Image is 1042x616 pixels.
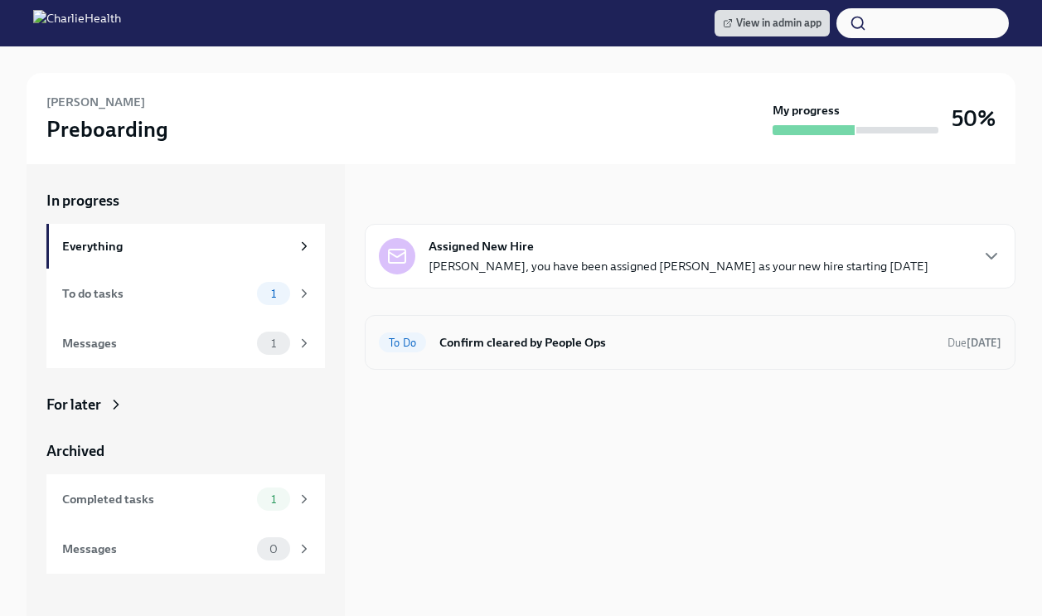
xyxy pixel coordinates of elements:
[62,334,250,352] div: Messages
[947,335,1001,351] span: September 21st, 2025 09:00
[261,288,286,300] span: 1
[439,333,934,352] h6: Confirm cleared by People Ops
[62,540,250,558] div: Messages
[773,102,840,119] strong: My progress
[46,395,101,415] div: For later
[259,543,288,555] span: 0
[365,191,438,211] div: In progress
[379,337,426,349] span: To Do
[715,10,830,36] a: View in admin app
[261,493,286,506] span: 1
[62,490,250,508] div: Completed tasks
[429,238,534,255] strong: Assigned New Hire
[723,15,821,32] span: View in admin app
[46,441,325,461] a: Archived
[967,337,1001,349] strong: [DATE]
[261,337,286,350] span: 1
[46,93,145,111] h6: [PERSON_NAME]
[46,191,325,211] a: In progress
[46,474,325,524] a: Completed tasks1
[429,258,928,274] p: [PERSON_NAME], you have been assigned [PERSON_NAME] as your new hire starting [DATE]
[46,269,325,318] a: To do tasks1
[62,284,250,303] div: To do tasks
[46,318,325,368] a: Messages1
[46,114,168,144] h3: Preboarding
[379,329,1001,356] a: To DoConfirm cleared by People OpsDue[DATE]
[947,337,1001,349] span: Due
[33,10,121,36] img: CharlieHealth
[46,395,325,415] a: For later
[46,524,325,574] a: Messages0
[62,237,290,255] div: Everything
[952,104,996,133] h3: 50%
[46,224,325,269] a: Everything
